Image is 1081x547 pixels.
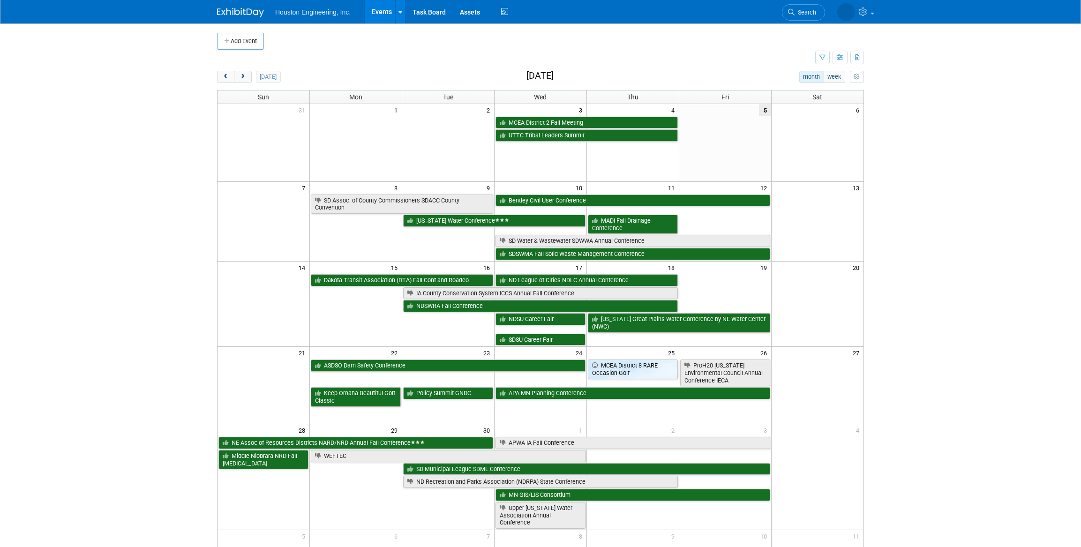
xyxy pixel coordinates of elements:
span: 6 [393,530,402,542]
span: 30 [482,424,494,436]
span: 10 [759,530,771,542]
span: 20 [852,262,863,273]
a: Middle Niobrara NRD Fall [MEDICAL_DATA] [218,450,308,469]
a: SDSWMA Fall Solid Waste Management Conference [495,248,770,260]
span: 2 [670,424,679,436]
a: MCEA District 2 Fall Meeting [495,117,678,129]
a: Dakota Transit Association (DTA) Fall Conf and Roadeo [311,274,493,286]
button: next [234,71,251,83]
button: prev [217,71,234,83]
a: [US_STATE] Water Conference [403,215,586,227]
span: 17 [575,262,586,273]
a: APA MN Planning Conference [495,387,770,399]
a: Bentley Civil User Conference [495,195,770,207]
span: 25 [667,347,679,359]
span: Fri [721,93,729,101]
span: 31 [298,104,309,116]
span: 29 [390,424,402,436]
span: 11 [667,182,679,194]
a: [US_STATE] Great Plains Water Conference by NE Water Center (NWC) [588,313,770,332]
a: NDSWRA Fall Conference [403,300,678,312]
span: 1 [393,104,402,116]
span: Wed [534,93,547,101]
img: Heidi Joarnt [837,3,855,21]
a: Keep Omaha Beautiful Golf Classic [311,387,401,406]
a: APWA IA Fall Conference [495,437,770,449]
span: 10 [575,182,586,194]
span: 4 [670,104,679,116]
button: myCustomButton [850,71,864,83]
a: IA County Conservation System ICCS Annual Fall Conference [403,287,678,300]
a: ASDSO Dam Safety Conference [311,360,586,372]
a: ProH20 [US_STATE] Environmental Council Annual Conference IECA [680,360,770,386]
span: 5 [301,530,309,542]
span: 27 [852,347,863,359]
span: 2 [486,104,494,116]
span: Tue [443,93,453,101]
a: ND Recreation and Parks Association (NDRPA) State Conference [403,476,678,488]
span: 23 [482,347,494,359]
h2: [DATE] [526,71,554,81]
a: NE Assoc of Resources Districts NARD/NRD Annual Fall Conference [218,437,493,449]
span: Houston Engineering, Inc. [275,8,351,16]
span: 8 [393,182,402,194]
span: 16 [482,262,494,273]
a: ND League of Cities NDLC Annual Conference [495,274,678,286]
span: 11 [852,530,863,542]
span: 9 [486,182,494,194]
span: 8 [578,530,586,542]
span: 24 [575,347,586,359]
span: Sat [812,93,822,101]
img: ExhibitDay [217,8,264,17]
span: 6 [855,104,863,116]
a: Search [782,4,825,21]
button: week [824,71,845,83]
span: 22 [390,347,402,359]
a: Policy Summit GNDC [403,387,493,399]
a: SD Water & Wastewater SDWWA Annual Conference [495,235,770,247]
i: Personalize Calendar [854,74,860,80]
span: 9 [670,530,679,542]
span: 4 [855,424,863,436]
span: 19 [759,262,771,273]
button: Add Event [217,33,264,50]
span: 7 [486,530,494,542]
a: UTTC Tribal Leaders Summit [495,129,678,142]
a: SDSU Career Fair [495,334,586,346]
span: 26 [759,347,771,359]
span: 3 [578,104,586,116]
span: 5 [759,104,771,116]
a: SD Municipal League SDML Conference [403,463,770,475]
span: 13 [852,182,863,194]
span: 18 [667,262,679,273]
a: MCEA District 8 RARE Occasion Golf [588,360,678,379]
a: Upper [US_STATE] Water Association Annual Conference [495,502,586,529]
span: Mon [349,93,362,101]
span: 15 [390,262,402,273]
a: NDSU Career Fair [495,313,586,325]
a: WEFTEC [311,450,586,462]
a: MADI Fall Drainage Conference [588,215,678,234]
span: Search [795,9,816,16]
span: 14 [298,262,309,273]
a: MN GIS/LIS Consortium [495,489,770,501]
button: month [799,71,824,83]
a: SD Assoc. of County Commissioners SDACC County Convention [311,195,493,214]
button: [DATE] [256,71,281,83]
span: 3 [763,424,771,436]
span: Sun [258,93,269,101]
span: 7 [301,182,309,194]
span: 1 [578,424,586,436]
span: 21 [298,347,309,359]
span: Thu [627,93,638,101]
span: 12 [759,182,771,194]
span: 28 [298,424,309,436]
